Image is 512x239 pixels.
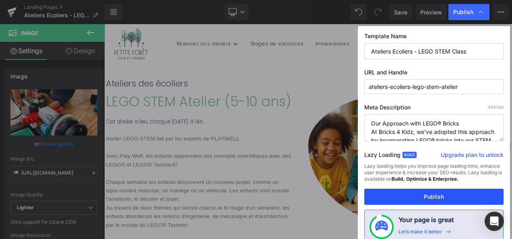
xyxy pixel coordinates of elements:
span: 451 [488,105,495,109]
a: Upgrade plan to unlock [441,151,504,162]
strong: Build, Optimize & Enterprise. [392,176,458,182]
div: Let’s make it better [398,229,442,239]
a: Réservez nos ateliers [81,13,167,34]
span: /320 [488,105,504,109]
span: Build [403,152,417,158]
a: Carte Cadeau [358,13,414,34]
img: onboarding-status.svg [375,220,388,233]
label: URL and Handle [364,69,504,79]
h1: Ateliers des écoliers [2,64,223,80]
button: Publish [364,189,504,205]
a: Stages de vacances [169,13,244,34]
a: Anniversaires [246,13,299,34]
label: Lazy Loading [364,150,401,163]
div: Open Intercom Messenger [485,212,504,231]
h2: LEGO STEM Atelier (5-10 ans) [2,80,223,105]
img: Petite Foret [12,5,52,42]
label: Template Name [364,33,504,43]
h4: Your page is great [398,215,454,229]
span: Réservez nos ateliers [87,19,151,28]
a: Contact [444,13,481,34]
span: Publish [453,8,473,16]
textarea: Our Approach with LEGO® Bricks At Bricks 4 Kidz, we’ve adopted this approach by incorporating LEG... [364,114,504,141]
div: Cet atelier a lieu chaque [DATE] à 14h. [2,111,223,122]
a: Notre concept [300,13,357,34]
label: Meta Description [364,104,504,114]
a: Café [416,13,442,34]
div: Lazy loading helps you improve page loading time, enhance user experience & increase your SEO res... [364,163,504,189]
